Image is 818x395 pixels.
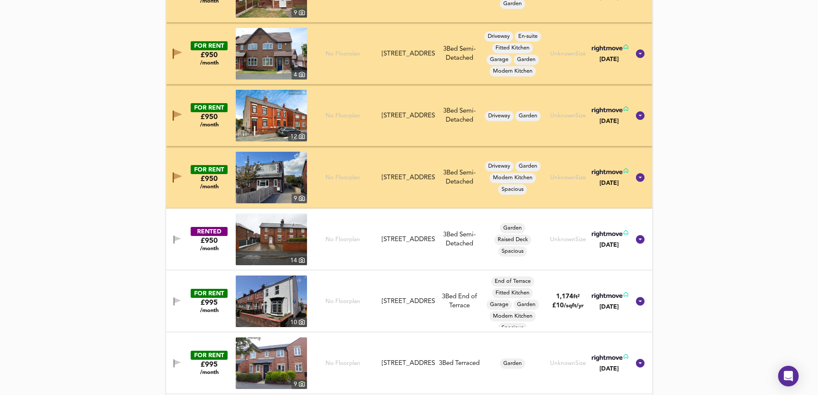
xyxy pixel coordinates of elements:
div: FOR RENT [191,165,228,174]
a: property thumbnail 12 [236,90,307,141]
div: Driveway [485,161,514,171]
div: [STREET_ADDRESS] [382,235,435,244]
span: Fitted Kitchen [492,289,533,297]
span: /month [200,307,219,314]
div: [STREET_ADDRESS] [382,173,435,182]
span: /month [200,122,219,129]
span: Spacious [498,324,527,332]
div: Garden [514,300,539,310]
span: Modern Kitchen [490,67,536,75]
span: Modern Kitchen [490,174,536,182]
div: 3 Bed Semi-Detached [439,107,480,125]
span: /month [200,60,219,67]
div: 12 [288,132,307,141]
div: Garden [514,55,539,65]
span: Garden [515,162,541,170]
div: 9 [292,8,307,18]
div: [DATE] [590,241,628,249]
div: Garden [500,358,525,369]
span: Driveway [485,112,514,120]
div: School Street, LL14 4AN [378,111,439,120]
div: £995 [200,360,219,376]
span: £ 10 [552,303,584,309]
div: [DATE] [590,179,628,187]
svg: Show Details [635,172,645,183]
div: Driveway [485,111,514,121]
img: property thumbnail [236,90,307,141]
div: FOR RENT [191,41,228,50]
div: En-suite [515,31,541,42]
div: £995 [200,298,219,314]
div: Garden [500,223,525,233]
div: FOR RENT [191,103,228,112]
div: End of Terrace [491,276,534,287]
div: Fitted Kitchen [492,43,533,53]
div: Spacious [498,246,527,257]
div: Unknown Size [550,236,586,244]
div: Open Intercom Messenger [778,366,799,386]
a: property thumbnail 14 [236,214,307,265]
div: FOR RENT£995 /monthproperty thumbnail 9 No Floorplan[STREET_ADDRESS]3Bed TerracedGardenUnknownSiz... [166,332,652,394]
div: FOR RENT [191,351,228,360]
span: En-suite [515,33,541,40]
div: £950 [200,112,219,129]
span: No Floorplan [325,297,360,306]
span: No Floorplan [325,112,360,120]
img: property thumbnail [236,28,307,80]
span: No Floorplan [325,50,360,58]
div: Modern Kitchen [490,311,536,322]
div: [DATE] [590,364,628,373]
div: FOR RENT [191,289,228,298]
span: Garden [514,301,539,309]
div: Garden [515,161,541,171]
span: Garden [515,112,541,120]
div: Garage [487,55,512,65]
svg: Show Details [635,358,645,368]
span: Driveway [484,33,513,40]
div: Unknown Size [550,174,586,182]
div: Unknown Size [550,112,586,120]
div: 9 [292,194,307,203]
div: [DATE] [590,303,628,311]
img: property thumbnail [236,214,307,265]
div: Modern Kitchen [490,66,536,77]
svg: Show Details [635,110,645,121]
div: RENTED [191,227,228,236]
div: Garage [487,300,512,310]
div: FOR RENT£950 /monthproperty thumbnail 12 No Floorplan[STREET_ADDRESS]3Bed Semi-DetachedDrivewayGa... [166,85,652,147]
div: Raised Deck [494,235,531,245]
div: RENTED£950 /monthproperty thumbnail 14 No Floorplan[STREET_ADDRESS]3Bed Semi-DetachedGardenRaised... [166,208,652,270]
a: property thumbnail 10 [236,276,307,327]
div: Modern Kitchen [490,173,536,183]
div: Unknown Size [550,359,586,367]
div: 3 Bed Semi-Detached [439,168,480,187]
div: Driveway [484,31,513,42]
span: /month [200,369,219,376]
span: Garage [487,301,512,309]
span: No Floorplan [325,236,360,244]
div: 9 [292,380,307,389]
div: 3 Bed Semi-Detached [439,230,480,249]
span: /month [200,245,219,252]
svg: Show Details [635,296,645,306]
span: ft² [573,294,580,300]
span: Raised Deck [494,236,531,244]
div: FOR RENT£995 /monthproperty thumbnail 10 No Floorplan[STREET_ADDRESS]3Bed End of TerraceEnd of Te... [166,270,652,332]
span: Modern Kitchen [490,312,536,320]
div: [DATE] [590,117,628,126]
span: Driveway [485,162,514,170]
div: [DATE] [590,55,628,64]
span: Spacious [498,186,527,193]
div: [STREET_ADDRESS] [382,49,435,58]
div: Spacious [498,184,527,195]
div: 3 Bed End of Terrace [439,292,480,311]
span: No Floorplan [325,174,360,182]
span: Fitted Kitchen [492,44,533,52]
div: FOR RENT£950 /monthproperty thumbnail 4 No Floorplan[STREET_ADDRESS]3Bed Semi-DetachedDrivewayEn-... [166,23,652,85]
div: 3 Llys Nantgarw, Wrexham, LL13 7SX [378,359,439,368]
div: £950 [200,50,219,67]
div: Bersham Road, Wrexham, LL13 7UG [378,297,439,306]
span: Spacious [498,248,527,255]
div: 44 Top Farm Road, Rhosrobin, LL11 2EZ [378,49,439,58]
div: 40 Henblas Road, Rhostyllen Wrexham LL14 4AA [378,235,439,244]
